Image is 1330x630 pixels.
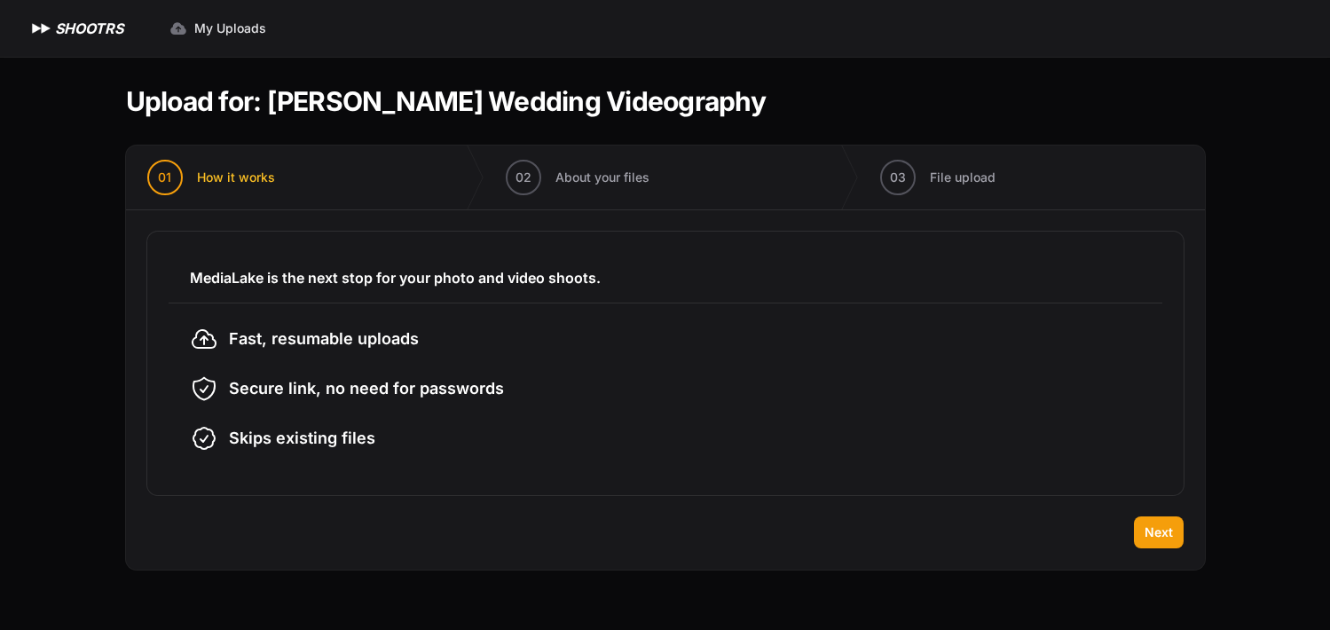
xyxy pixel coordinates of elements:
span: Next [1145,524,1173,541]
button: 02 About your files [484,146,671,209]
img: SHOOTRS [28,18,55,39]
span: 01 [158,169,171,186]
button: 01 How it works [126,146,296,209]
span: File upload [930,169,996,186]
h1: SHOOTRS [55,18,123,39]
span: Skips existing files [229,426,375,451]
span: My Uploads [194,20,266,37]
button: Next [1134,516,1184,548]
span: Fast, resumable uploads [229,327,419,351]
span: 03 [890,169,906,186]
span: Secure link, no need for passwords [229,376,504,401]
button: 03 File upload [859,146,1017,209]
a: SHOOTRS SHOOTRS [28,18,123,39]
h1: Upload for: [PERSON_NAME] Wedding Videography [126,85,766,117]
a: My Uploads [159,12,277,44]
span: How it works [197,169,275,186]
span: 02 [515,169,531,186]
span: About your files [555,169,649,186]
h3: MediaLake is the next stop for your photo and video shoots. [190,267,1141,288]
